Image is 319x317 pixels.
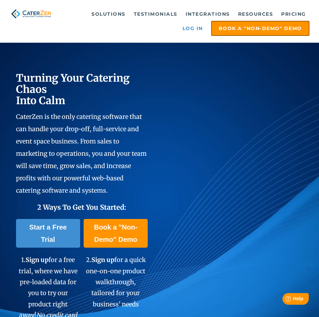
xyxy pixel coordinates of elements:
span: Turning Your Catering Chaos Into Calm [16,71,130,107]
span: CaterZen is the only catering software that can handle your drop-off, full-service and event spac... [16,113,147,194]
a: Testimonials [130,7,181,21]
a: Solutions [88,7,129,21]
a: Start a Free Trial [16,219,80,248]
a: Book a "Non-Demo" Demo [211,21,309,36]
a: Integrations [182,7,233,21]
span: 2 Ways To Get You Started: [37,203,126,211]
a: Resources [235,7,277,21]
iframe: Help widget launcher [258,290,311,309]
img: caterzen [10,7,53,20]
a: Pricing [278,7,309,21]
div: Navigation Menu [61,7,309,36]
a: Log in [179,22,206,35]
span: 2. for a quick one-on-one product walkthrough, tailored for your business' needs [86,256,146,308]
span: Sign up [91,256,114,264]
a: Book a "Non-Demo" Demo [84,219,148,248]
span: Sign up [26,256,48,264]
